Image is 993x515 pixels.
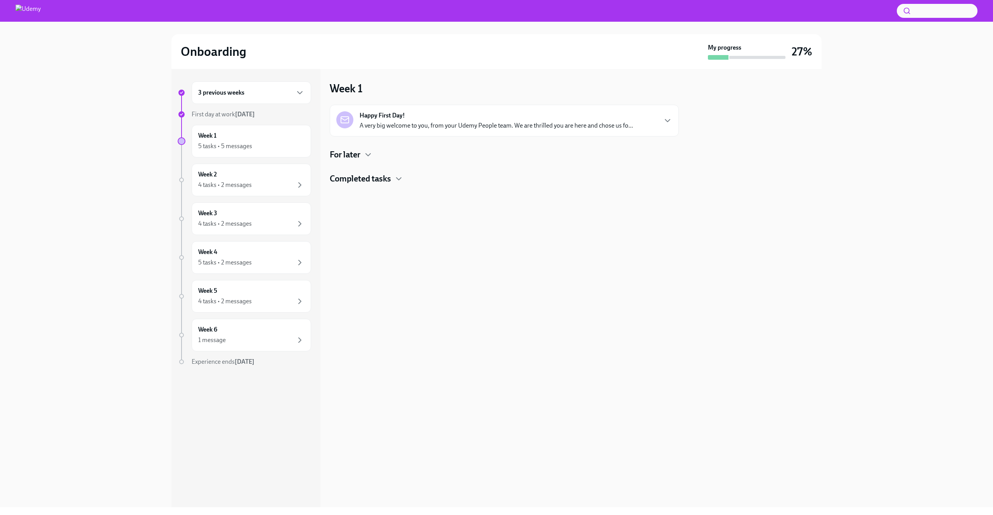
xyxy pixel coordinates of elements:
strong: [DATE] [235,111,255,118]
img: Udemy [16,5,41,17]
div: 5 tasks • 5 messages [198,142,252,150]
p: A very big welcome to you, from your Udemy People team. We are thrilled you are here and chose us... [360,121,633,130]
strong: [DATE] [235,358,254,365]
span: First day at work [192,111,255,118]
div: 3 previous weeks [192,81,311,104]
h6: 3 previous weeks [198,88,244,97]
div: Completed tasks [330,173,679,185]
h4: For later [330,149,360,161]
strong: My progress [708,43,741,52]
h3: 27% [792,45,812,59]
div: 4 tasks • 2 messages [198,297,252,306]
span: Experience ends [192,358,254,365]
h6: Week 2 [198,170,217,179]
a: First day at work[DATE] [178,110,311,119]
h3: Week 1 [330,81,363,95]
a: Week 34 tasks • 2 messages [178,202,311,235]
h6: Week 6 [198,325,217,334]
h6: Week 3 [198,209,217,218]
a: Week 54 tasks • 2 messages [178,280,311,313]
a: Week 24 tasks • 2 messages [178,164,311,196]
h4: Completed tasks [330,173,391,185]
div: For later [330,149,679,161]
h6: Week 1 [198,131,216,140]
a: Week 45 tasks • 2 messages [178,241,311,274]
h6: Week 5 [198,287,217,295]
a: Week 61 message [178,319,311,351]
div: 4 tasks • 2 messages [198,219,252,228]
h6: Week 4 [198,248,217,256]
h2: Onboarding [181,44,246,59]
strong: Happy First Day! [360,111,405,120]
div: 5 tasks • 2 messages [198,258,252,267]
div: 4 tasks • 2 messages [198,181,252,189]
a: Week 15 tasks • 5 messages [178,125,311,157]
div: 1 message [198,336,226,344]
